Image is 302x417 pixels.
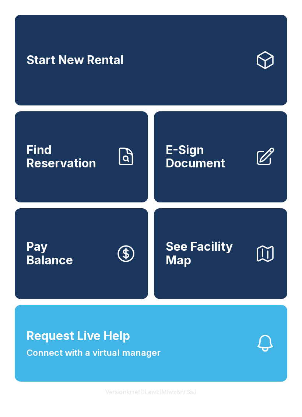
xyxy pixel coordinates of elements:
span: Find Reservation [27,143,110,170]
span: Request Live Help [27,327,130,345]
button: VersionkrrefDLawElMlwz8nfSsJ [99,382,203,402]
a: E-Sign Document [154,111,287,202]
button: Request Live HelpConnect with a virtual manager [15,305,287,382]
span: Start New Rental [27,53,124,67]
button: See Facility Map [154,208,287,299]
span: Connect with a virtual manager [27,346,161,359]
span: See Facility Map [166,240,249,267]
button: PayBalance [15,208,148,299]
span: E-Sign Document [166,143,249,170]
a: Find Reservation [15,111,148,202]
span: Pay Balance [27,240,73,267]
a: Start New Rental [15,15,287,105]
